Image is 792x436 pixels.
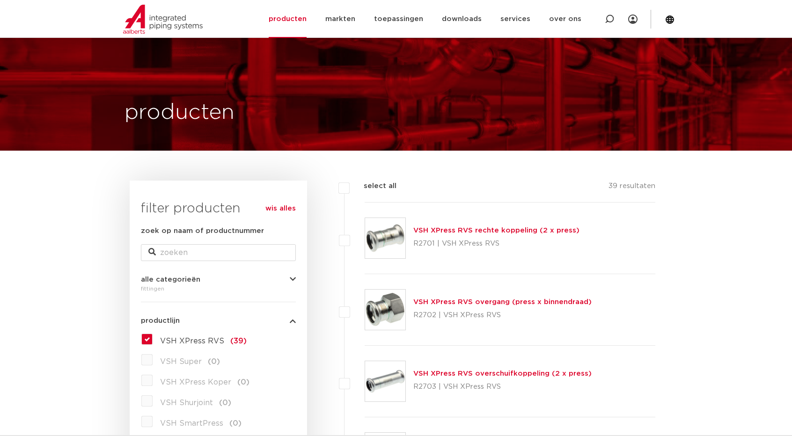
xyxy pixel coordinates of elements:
[413,308,592,323] p: R2702 | VSH XPress RVS
[413,236,579,251] p: R2701 | VSH XPress RVS
[413,370,592,377] a: VSH XPress RVS overschuifkoppeling (2 x press)
[219,399,231,407] span: (0)
[125,98,235,128] h1: producten
[160,337,224,345] span: VSH XPress RVS
[141,283,296,294] div: fittingen
[141,317,296,324] button: productlijn
[365,361,405,401] img: Thumbnail for VSH XPress RVS overschuifkoppeling (2 x press)
[365,290,405,330] img: Thumbnail for VSH XPress RVS overgang (press x binnendraad)
[229,420,242,427] span: (0)
[350,181,396,192] label: select all
[208,358,220,365] span: (0)
[365,218,405,258] img: Thumbnail for VSH XPress RVS rechte koppeling (2 x press)
[141,276,296,283] button: alle categorieën
[141,199,296,218] h3: filter producten
[160,378,231,386] span: VSH XPress Koper
[237,378,249,386] span: (0)
[413,227,579,234] a: VSH XPress RVS rechte koppeling (2 x press)
[413,298,592,305] a: VSH XPress RVS overgang (press x binnendraad)
[160,399,213,407] span: VSH Shurjoint
[609,181,655,195] p: 39 resultaten
[265,203,296,214] a: wis alles
[141,276,200,283] span: alle categorieën
[413,379,592,394] p: R2703 | VSH XPress RVS
[230,337,247,345] span: (39)
[160,420,223,427] span: VSH SmartPress
[141,244,296,261] input: zoeken
[141,317,180,324] span: productlijn
[160,358,202,365] span: VSH Super
[141,225,264,237] label: zoek op naam of productnummer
